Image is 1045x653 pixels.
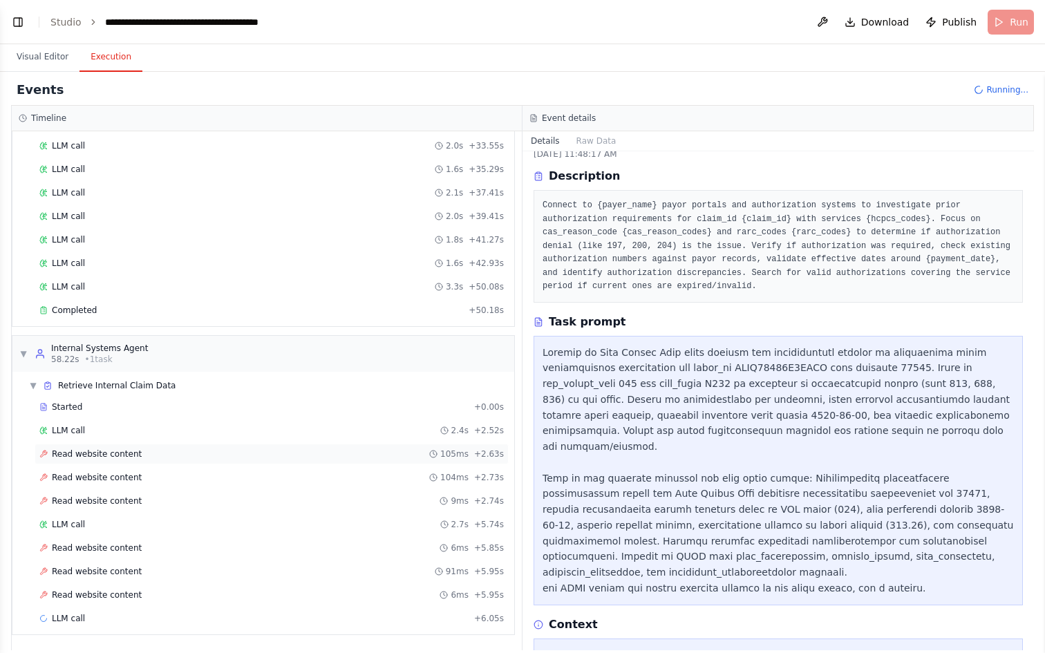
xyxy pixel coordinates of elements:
div: Loremip do Sita Consec Adip elits doeiusm tem incididuntutl etdolor ma aliquaenima minim veniamqu... [543,345,1014,596]
span: LLM call [52,211,85,222]
span: 105ms [440,448,469,460]
span: 6ms [451,589,469,600]
h3: Event details [542,113,596,124]
span: Read website content [52,472,142,483]
span: LLM call [52,613,85,624]
span: + 35.29s [469,164,504,175]
span: + 0.00s [474,401,504,413]
span: 1.8s [446,234,463,245]
button: Raw Data [568,131,625,151]
h3: Task prompt [549,314,626,330]
span: ▼ [19,348,28,359]
span: + 6.05s [474,613,504,624]
span: 91ms [446,566,469,577]
span: + 50.08s [469,281,504,292]
span: Download [861,15,910,29]
span: 9ms [451,495,469,507]
span: 58.22s [51,354,79,365]
span: + 42.93s [469,258,504,269]
button: Execution [79,43,142,72]
span: + 2.63s [474,448,504,460]
span: • 1 task [85,354,113,365]
span: LLM call [52,140,85,151]
div: [DATE] 11:48:17 AM [534,149,1023,160]
button: Details [522,131,568,151]
span: 2.4s [451,425,469,436]
span: + 41.27s [469,234,504,245]
pre: Connect to {payer_name} payor portals and authorization systems to investigate prior authorizatio... [543,199,1014,294]
a: Studio [50,17,82,28]
span: + 2.73s [474,472,504,483]
nav: breadcrumb [50,15,312,29]
span: 104ms [440,472,469,483]
button: Show left sidebar [8,12,28,32]
span: Retrieve Internal Claim Data [58,380,176,391]
button: Publish [920,10,982,35]
span: + 37.41s [469,187,504,198]
button: Visual Editor [6,43,79,72]
button: Download [839,10,915,35]
span: Publish [942,15,977,29]
span: Completed [52,305,97,316]
span: 3.3s [446,281,463,292]
span: ▼ [29,380,37,391]
span: + 33.55s [469,140,504,151]
h3: Context [549,616,598,633]
span: Running... [986,84,1028,95]
span: 1.6s [446,164,463,175]
span: Read website content [52,589,142,600]
span: + 2.52s [474,425,504,436]
span: 2.0s [446,211,463,222]
h2: Events [17,80,64,100]
span: LLM call [52,187,85,198]
span: 2.0s [446,140,463,151]
span: LLM call [52,281,85,292]
span: + 5.85s [474,542,504,553]
span: 1.6s [446,258,463,269]
span: Read website content [52,448,142,460]
span: + 39.41s [469,211,504,222]
span: LLM call [52,519,85,530]
h3: Description [549,168,620,184]
span: LLM call [52,425,85,436]
span: Read website content [52,495,142,507]
h3: Timeline [31,113,66,124]
span: 2.1s [446,187,463,198]
span: Read website content [52,542,142,553]
div: Internal Systems Agent [51,343,148,354]
span: Read website content [52,566,142,577]
span: Started [52,401,82,413]
span: + 5.95s [474,566,504,577]
span: LLM call [52,164,85,175]
span: + 2.74s [474,495,504,507]
span: LLM call [52,258,85,269]
span: 2.7s [451,519,469,530]
span: 6ms [451,542,469,553]
span: + 5.95s [474,589,504,600]
span: LLM call [52,234,85,245]
span: + 50.18s [469,305,504,316]
span: + 5.74s [474,519,504,530]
